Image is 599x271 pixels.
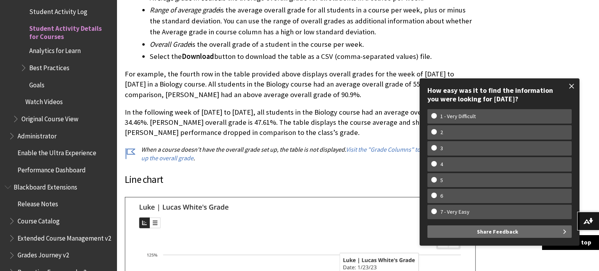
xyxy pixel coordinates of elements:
[431,193,452,199] w-span: 6
[431,161,452,168] w-span: 4
[14,181,77,191] span: Blackboard Extensions
[29,5,87,16] span: Student Activity Log
[18,163,86,174] span: Performance Dashboard
[18,232,111,242] span: Extended Course Management v2
[125,107,476,138] p: In the following week of [DATE] to [DATE], all students in the Biology course had an average over...
[141,145,473,162] a: Visit the "Grade Columns" topic to see how to set up the overall grade
[18,249,69,259] span: Grades Journey v2
[18,214,60,225] span: Course Catalog
[150,5,219,14] span: Range of average grade
[431,209,478,215] w-span: 7 - Very Easy
[18,147,96,157] span: Enable the Ultra Experience
[29,61,69,72] span: Best Practices
[427,86,572,103] div: How easy was it to find the information you were looking for [DATE]?
[150,40,191,49] span: Overall Grade
[125,145,476,163] p: When a course doesn't have the overall grade set up, the table is not displayed. .
[25,96,63,106] span: Watch Videos
[18,198,58,208] span: Release Notes
[125,172,476,187] h3: Line chart
[477,225,518,238] span: Share Feedback
[29,44,81,55] span: Analytics for Learn
[427,225,572,238] button: Share Feedback
[150,5,476,37] li: is the average overall grade for all students in a course per week, plus or minus the standard de...
[150,51,476,62] li: Select the button to download the table as a CSV (comma-separated values) file.
[29,22,112,41] span: Student Activity Details for Courses
[21,112,78,123] span: Original Course View
[29,78,44,89] span: Goals
[150,39,476,50] li: is the overall grade of a student in the course per week.
[182,52,214,61] span: Download
[431,145,452,152] w-span: 3
[125,69,476,100] p: For example, the fourth row in the table provided above displays overall grades for the week of [...
[431,129,452,136] w-span: 2
[431,177,452,184] w-span: 5
[18,129,57,140] span: Administrator
[431,113,485,120] w-span: 1 - Very Difficult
